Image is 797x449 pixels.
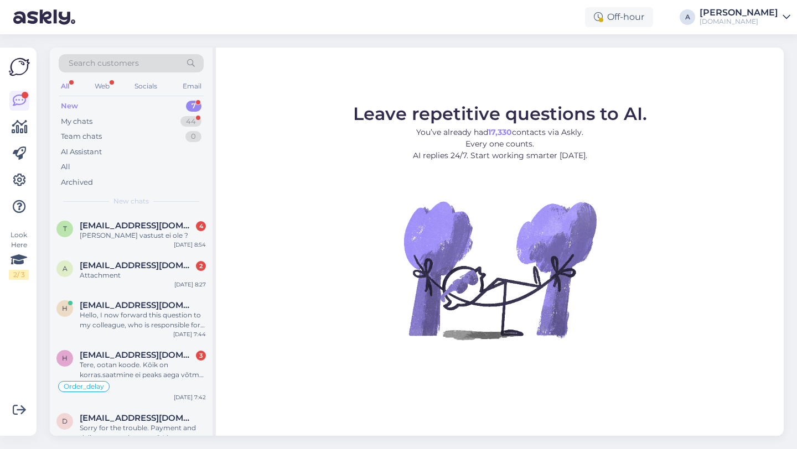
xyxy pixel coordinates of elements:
div: [DATE] 8:54 [174,241,206,249]
div: 2 [196,261,206,271]
div: Archived [61,177,93,188]
div: 2 / 3 [9,270,29,280]
span: a [63,264,68,273]
div: [DATE] 7:44 [173,330,206,338]
span: Search customers [69,58,139,69]
span: dace34745@gmail.com [80,413,195,423]
div: Look Here [9,230,29,280]
span: hiljamoller@hotmail.com [80,350,195,360]
div: [DATE] 8:27 [174,280,206,289]
div: All [59,79,71,93]
div: All [61,161,70,173]
div: 44 [180,116,201,127]
div: My chats [61,116,92,127]
div: 7 [186,101,201,112]
span: d [62,417,68,425]
div: Web [92,79,112,93]
div: Attachment [80,270,206,280]
div: Tere, ootan koode. Kõik on korras.saatmine ei peaks aega võtma. Tellimus 849743. Palun vastake. M... [80,360,206,380]
div: Sorry for the trouble. Payment and delivery can take up to 24 hours. Please check your spam folde... [80,423,206,443]
div: Team chats [61,131,102,142]
div: AI Assistant [61,147,102,158]
span: hoganbrandon26122003@gmail.com [80,300,195,310]
div: New [61,101,78,112]
div: Hello, I now forward this question to my colleague, who is responsible for this. The reply will b... [80,310,206,330]
div: 4 [196,221,206,231]
div: [DOMAIN_NAME] [700,17,778,26]
span: New chats [113,196,149,206]
span: Order_delay [64,383,104,390]
p: You’ve already had contacts via Askly. Every one counts. AI replies 24/7. Start working smarter [... [353,127,647,161]
b: 17,330 [488,127,512,137]
span: h [62,304,68,312]
div: Off-hour [585,7,653,27]
div: [PERSON_NAME] vastust ei ole ? [80,231,206,241]
div: [PERSON_NAME] [700,8,778,17]
div: Socials [132,79,159,93]
span: t [63,224,67,233]
span: h [62,354,68,362]
div: 0 [185,131,201,142]
img: No Chat active [400,170,599,369]
img: Askly Logo [9,56,30,77]
a: [PERSON_NAME][DOMAIN_NAME] [700,8,790,26]
div: [DATE] 7:42 [174,393,206,401]
div: A [680,9,695,25]
div: Email [180,79,204,93]
div: 3 [196,351,206,361]
span: tobrelutsr@gamil.com [80,221,195,231]
span: avei-o@inbox.lv [80,260,195,270]
span: Leave repetitive questions to AI. [353,103,647,124]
